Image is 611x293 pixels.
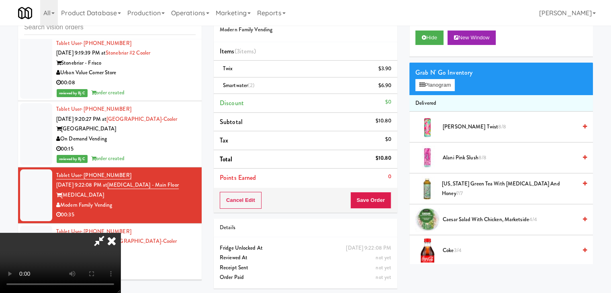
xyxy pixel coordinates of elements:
li: Tablet User· [PHONE_NUMBER][DATE] 9:19:39 PM atStonebriar #2 CoolerStonebriar - FriscoUrban Value... [18,35,202,102]
a: Tablet User· [PHONE_NUMBER] [56,105,131,113]
button: Save Order [350,192,391,209]
span: 8/8 [498,123,506,130]
h5: Modern Family Vending [220,27,391,33]
span: · [PHONE_NUMBER] [81,105,131,113]
div: [US_STATE] Green Tea with [MEDICAL_DATA] and Honey7/7 [439,179,587,199]
div: Fridge Unlocked At [220,243,391,253]
li: Tablet User· [PHONE_NUMBER][DATE] 9:22:08 PM at[MEDICAL_DATA] - Main Floor[MEDICAL_DATA]Modern Fa... [18,167,202,224]
li: Tablet User· [PHONE_NUMBER][DATE] 9:22:41 PM at[GEOGRAPHIC_DATA]-Cooler[GEOGRAPHIC_DATA]On Demand... [18,224,202,280]
span: Points Earned [220,173,256,182]
div: $10.80 [375,153,391,163]
input: Search vision orders [24,20,196,35]
span: · [PHONE_NUMBER] [81,39,131,47]
div: [DATE] 9:22:08 PM [346,243,391,253]
div: On Demand Vending [56,256,196,267]
span: [DATE] 9:22:08 PM at [56,181,107,189]
button: New Window [448,31,496,45]
div: [MEDICAL_DATA] [56,190,196,200]
div: $0 [385,97,391,107]
span: Items [220,47,256,56]
div: Order Paid [220,273,391,283]
span: [DATE] 9:19:39 PM at [56,49,106,57]
span: [DATE] 9:20:27 PM at [56,115,106,123]
button: Planogram [415,79,455,91]
div: Details [220,223,391,233]
div: $3.90 [378,64,392,74]
span: Total [220,155,233,164]
a: [GEOGRAPHIC_DATA]-Cooler [106,237,177,245]
div: Caesar Salad with Chicken, Marketside4/4 [439,215,587,225]
img: Micromart [18,6,32,20]
button: Cancel Edit [220,192,262,209]
button: Hide [415,31,443,45]
ng-pluralize: items [240,47,254,56]
span: not yet [376,264,391,271]
a: Tablet User· [PHONE_NUMBER] [56,228,131,235]
span: 7/7 [456,189,463,197]
span: (2) [248,81,255,89]
div: 0 [388,172,391,182]
span: Tax [220,136,228,145]
span: Subtotal [220,117,243,126]
span: order created [91,89,125,96]
div: [GEOGRAPHIC_DATA] [56,246,196,256]
span: not yet [376,254,391,261]
span: [PERSON_NAME] Twist [443,122,577,132]
div: [GEOGRAPHIC_DATA] [56,124,196,134]
a: Stonebriar #2 Cooler [106,49,150,57]
div: 00:18 [56,266,196,276]
span: · [PHONE_NUMBER] [81,171,131,179]
div: $6.90 [378,81,392,91]
span: reviewed by Bj C [57,155,88,163]
span: Coke [443,246,577,256]
span: Twix [223,65,233,72]
span: Alani Pink Slush [443,153,577,163]
span: order created [91,155,125,162]
div: Modern Family Vending [56,200,196,210]
span: 8/8 [478,154,486,161]
span: Caesar Salad with Chicken, Marketside [443,215,577,225]
span: reviewed by Bj C [57,89,88,97]
span: Discount [220,98,244,108]
div: 00:35 [56,210,196,220]
div: Alani Pink Slush8/8 [439,153,587,163]
div: 00:08 [56,78,196,88]
div: $0 [385,134,391,144]
span: (3 ) [235,47,256,56]
div: 00:15 [56,144,196,154]
a: [GEOGRAPHIC_DATA]-Cooler [106,115,177,123]
span: 4/4 [529,216,537,223]
div: Grab N' Go Inventory [415,67,587,79]
span: not yet [376,273,391,281]
div: $10.80 [375,116,391,126]
div: Reviewed At [220,253,391,263]
div: [PERSON_NAME] Twist8/8 [439,122,587,132]
li: Delivered [409,95,593,112]
span: [US_STATE] Green Tea with [MEDICAL_DATA] and Honey [442,179,577,199]
a: [MEDICAL_DATA] - Main Floor [107,181,179,189]
span: · [PHONE_NUMBER] [81,228,131,235]
span: 3/4 [454,246,461,254]
span: Smartwater [223,81,255,89]
div: Coke3/4 [439,246,587,256]
li: Tablet User· [PHONE_NUMBER][DATE] 9:20:27 PM at[GEOGRAPHIC_DATA]-Cooler[GEOGRAPHIC_DATA]On Demand... [18,101,202,167]
a: Tablet User· [PHONE_NUMBER] [56,171,131,179]
div: Urban Value Corner Store [56,68,196,78]
div: Stonebriar - Frisco [56,58,196,68]
div: Receipt Sent [220,263,391,273]
div: On Demand Vending [56,134,196,144]
a: Tablet User· [PHONE_NUMBER] [56,39,131,47]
